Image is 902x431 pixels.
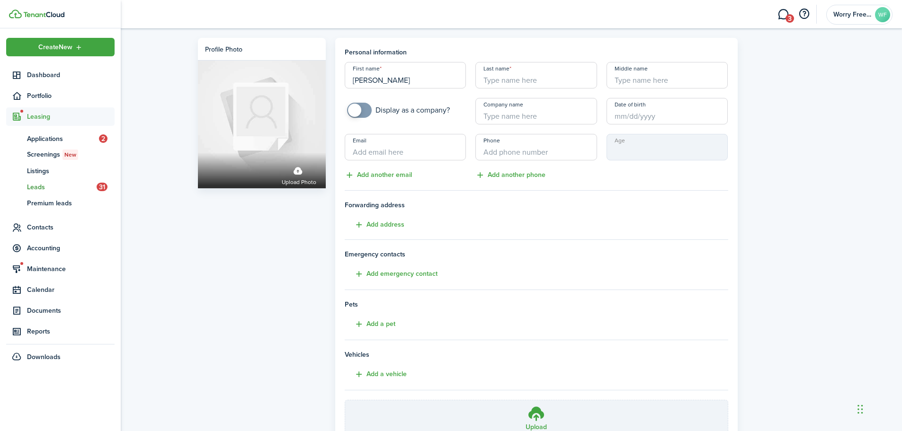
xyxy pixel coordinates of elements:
input: Type name here [475,62,597,88]
input: mm/dd/yyyy [607,98,728,124]
div: Drag [857,395,863,423]
button: Add another phone [475,170,545,181]
span: Leasing [27,112,115,122]
span: Applications [27,134,99,144]
span: 31 [97,183,107,191]
img: TenantCloud [9,9,22,18]
h4: Personal information [345,47,728,57]
a: Reports [6,322,115,341]
iframe: Chat Widget [855,386,902,431]
input: Add phone number [475,134,597,160]
span: Premium leads [27,198,115,208]
span: New [64,150,76,159]
span: 2 [99,134,107,143]
span: 3 [786,14,794,23]
span: Worry Free Rentals [833,11,871,18]
h4: Vehicles [345,350,728,360]
button: Add a vehicle [345,369,407,380]
span: Maintenance [27,264,115,274]
input: Type name here [607,62,728,88]
div: Profile photo [205,44,242,54]
input: Type name here [475,98,597,124]
a: Messaging [774,2,792,26]
span: Calendar [27,285,115,295]
button: Add another email [345,170,412,181]
span: Create New [38,44,72,51]
span: Upload photo [282,178,316,187]
span: Documents [27,306,115,316]
a: Premium leads [6,195,115,211]
button: Open menu [6,38,115,56]
img: TenantCloud [23,12,64,18]
span: Dashboard [27,70,115,80]
button: Add emergency contact [345,269,438,280]
a: Leads31 [6,179,115,195]
button: Open resource center [796,6,812,22]
button: Add address [345,220,404,230]
span: Forwarding address [345,200,728,210]
button: Add a pet [345,319,395,330]
h4: Pets [345,299,728,309]
a: Dashboard [6,66,115,84]
h4: Emergency contacts [345,249,728,259]
span: Downloads [27,352,61,362]
span: Screenings [27,150,115,160]
span: Accounting [27,243,115,253]
span: Listings [27,166,115,176]
span: Reports [27,326,115,336]
avatar-text: WF [875,7,890,22]
span: Leads [27,182,97,192]
input: Type name here [345,62,466,88]
span: Contacts [27,222,115,232]
a: ScreeningsNew [6,147,115,163]
label: Upload photo [282,162,316,187]
a: Applications2 [6,131,115,147]
span: Portfolio [27,91,115,101]
input: Add email here [345,134,466,160]
a: Listings [6,163,115,179]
